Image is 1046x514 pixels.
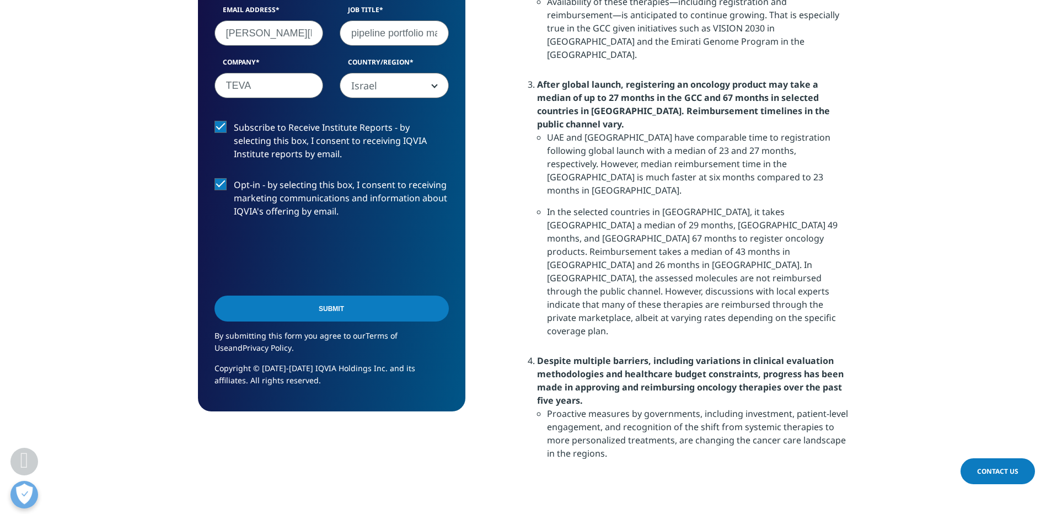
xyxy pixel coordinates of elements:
[961,458,1035,484] a: Contact Us
[214,362,449,395] p: Copyright © [DATE]-[DATE] IQVIA Holdings Inc. and its affiliates. All rights reserved.
[977,467,1018,476] span: Contact Us
[214,5,324,20] label: Email Address
[547,205,849,346] li: In the selected countries in [GEOGRAPHIC_DATA], it takes [GEOGRAPHIC_DATA] a median of 29 months,...
[214,235,382,279] iframe: reCAPTCHA
[214,57,324,73] label: Company
[340,73,448,99] span: Israel
[340,5,449,20] label: Job Title
[340,57,449,73] label: Country/Region
[214,121,449,167] label: Subscribe to Receive Institute Reports - by selecting this box, I consent to receiving IQVIA Inst...
[537,355,844,406] strong: Despite multiple barriers, including variations in clinical evaluation methodologies and healthca...
[214,178,449,224] label: Opt-in - by selecting this box, I consent to receiving marketing communications and information a...
[214,330,449,362] p: By submitting this form you agree to our and .
[537,78,830,130] strong: After global launch, registering an oncology product may take a median of up to 27 months in the ...
[547,131,849,205] li: UAE and [GEOGRAPHIC_DATA] have comparable time to registration following global launch with a med...
[340,73,449,98] span: Israel
[547,407,849,468] li: Proactive measures by governments, including investment, patient-level engagement, and recognitio...
[10,481,38,508] button: Open Preferences
[214,296,449,322] input: Submit
[243,342,292,353] a: Privacy Policy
